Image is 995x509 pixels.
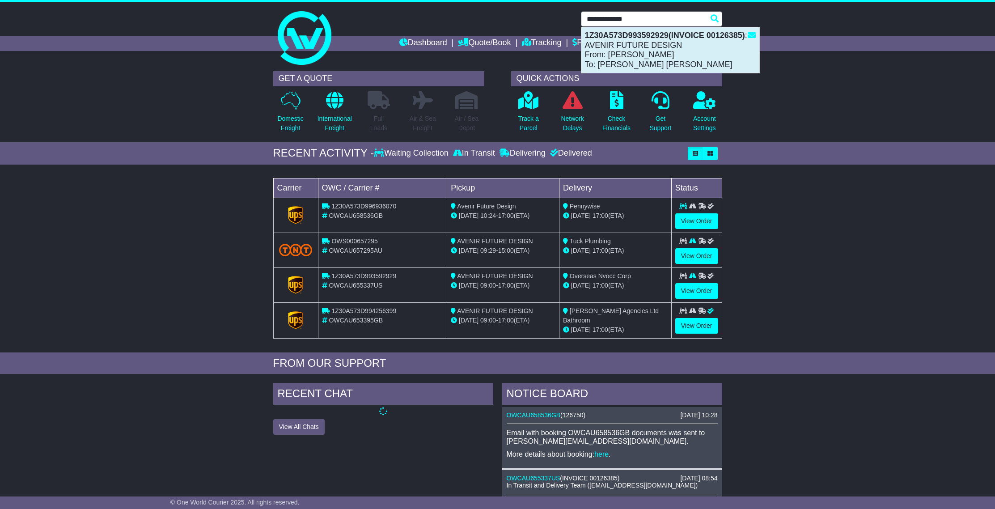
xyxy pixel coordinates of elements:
span: 1Z30A573D994256399 [331,307,396,314]
span: [DATE] [571,282,591,289]
span: 17:00 [498,212,514,219]
span: [DATE] [459,317,478,324]
div: QUICK ACTIONS [511,71,722,86]
p: Air / Sea Depot [455,114,479,133]
span: [DATE] [459,282,478,289]
span: AVENIR FUTURE DESIGN [457,272,533,280]
span: OWCAU657295AU [329,247,382,254]
div: - (ETA) [451,281,555,290]
span: [DATE] [459,247,478,254]
div: Delivered [548,148,592,158]
span: 17:00 [593,326,608,333]
div: [DATE] 10:28 [680,411,717,419]
div: In Transit [451,148,497,158]
a: View Order [675,213,718,229]
a: OWCAU655337US [507,475,560,482]
a: Tracking [522,36,561,51]
p: Full Loads [368,114,390,133]
span: AVENIR FUTURE DESIGN [457,307,533,314]
p: Air & Sea Freight [410,114,436,133]
span: OWCAU653395GB [329,317,383,324]
span: 17:00 [593,212,608,219]
div: - (ETA) [451,246,555,255]
a: InternationalFreight [317,91,352,138]
span: 17:00 [498,317,514,324]
div: Waiting Collection [374,148,450,158]
div: Delivering [497,148,548,158]
p: Network Delays [561,114,584,133]
span: [DATE] [571,326,591,333]
a: View Order [675,283,718,299]
span: 10:24 [480,212,496,219]
a: Track aParcel [518,91,539,138]
strong: 1Z30A573D993592929(INVOICE 00126385) [585,31,745,40]
p: International Freight [318,114,352,133]
span: 09:00 [480,317,496,324]
a: DomesticFreight [277,91,304,138]
p: Track a Parcel [518,114,539,133]
p: Account Settings [693,114,716,133]
div: RECENT ACTIVITY - [273,147,374,160]
a: Quote/Book [458,36,511,51]
a: OWCAU658536GB [507,411,561,419]
a: AccountSettings [693,91,716,138]
span: 1Z30A573D993592929 [331,272,396,280]
div: : AVENIR FUTURE DESIGN From: [PERSON_NAME] To: [PERSON_NAME] [PERSON_NAME] [581,27,759,73]
button: View All Chats [273,419,325,435]
span: [PERSON_NAME] Agencies Ltd Bathroom [563,307,659,324]
a: here [594,450,609,458]
span: OWCAU658536GB [329,212,383,219]
span: INVOICE 00126385 [562,475,618,482]
td: Status [671,178,722,198]
span: 17:00 [593,247,608,254]
a: GetSupport [649,91,672,138]
img: GetCarrierServiceLogo [288,206,303,224]
div: (ETA) [563,325,668,335]
a: View Order [675,248,718,264]
span: [DATE] [459,212,478,219]
div: - (ETA) [451,316,555,325]
span: OWS000657295 [331,238,378,245]
span: 126750 [563,411,584,419]
span: Tuck Plumbing [570,238,611,245]
p: Email with booking OWCAU658536GB documents was sent to [PERSON_NAME][EMAIL_ADDRESS][DOMAIN_NAME]. [507,428,718,445]
div: GET A QUOTE [273,71,484,86]
a: NetworkDelays [560,91,584,138]
p: More details about booking: . [507,450,718,458]
span: 15:00 [498,247,514,254]
span: 09:00 [480,282,496,289]
span: 17:00 [498,282,514,289]
span: 09:29 [480,247,496,254]
img: TNT_Domestic.png [279,244,313,256]
div: (ETA) [563,211,668,221]
a: Dashboard [399,36,447,51]
span: [DATE] [571,212,591,219]
a: CheckFinancials [602,91,631,138]
span: AVENIR FUTURE DESIGN [457,238,533,245]
p: Check Financials [602,114,631,133]
span: Overseas Nvocc Corp [570,272,631,280]
div: (ETA) [563,246,668,255]
td: Delivery [559,178,671,198]
span: © One World Courier 2025. All rights reserved. [170,499,300,506]
span: Pennywise [570,203,600,210]
a: Financials [572,36,613,51]
div: (ETA) [563,281,668,290]
span: [DATE] [571,247,591,254]
p: Get Support [649,114,671,133]
span: OWCAU655337US [329,282,382,289]
td: Carrier [273,178,318,198]
div: - (ETA) [451,211,555,221]
div: ( ) [507,411,718,419]
div: ( ) [507,475,718,482]
a: View Order [675,318,718,334]
img: GetCarrierServiceLogo [288,311,303,329]
p: Domestic Freight [277,114,303,133]
span: 17:00 [593,282,608,289]
img: GetCarrierServiceLogo [288,276,303,294]
span: In Transit and Delivery Team ([EMAIL_ADDRESS][DOMAIN_NAME]) [507,482,698,489]
div: FROM OUR SUPPORT [273,357,722,370]
span: 1Z30A573D996936070 [331,203,396,210]
div: [DATE] 08:54 [680,475,717,482]
div: NOTICE BOARD [502,383,722,407]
